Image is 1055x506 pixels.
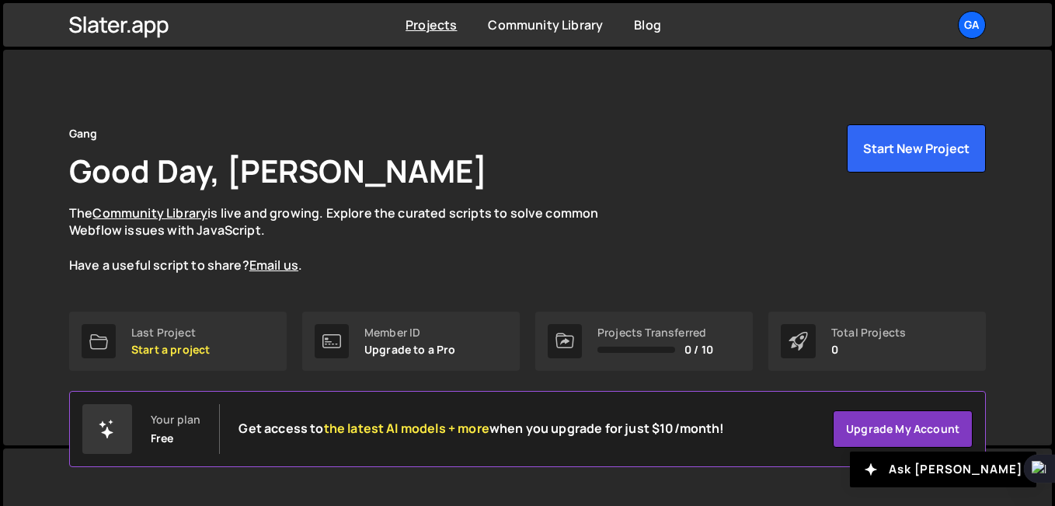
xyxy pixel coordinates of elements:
p: 0 [831,344,906,356]
h2: Get access to when you upgrade for just $10/month! [239,421,724,436]
a: Email us [249,256,298,274]
div: Gang [69,124,98,143]
a: Community Library [488,16,603,33]
div: Projects Transferred [597,326,713,339]
p: Start a project [131,344,210,356]
p: Upgrade to a Pro [364,344,456,356]
h1: Good Day, [PERSON_NAME] [69,149,487,192]
button: Ask [PERSON_NAME] [850,452,1036,487]
button: Start New Project [847,124,986,173]
a: Community Library [92,204,207,222]
div: Total Projects [831,326,906,339]
div: Your plan [151,414,200,426]
p: The is live and growing. Explore the curated scripts to solve common Webflow issues with JavaScri... [69,204,628,274]
div: Member ID [364,326,456,339]
span: 0 / 10 [684,344,713,356]
a: Last Project Start a project [69,312,287,371]
a: Upgrade my account [833,410,973,448]
a: Projects [406,16,457,33]
a: Blog [634,16,661,33]
span: the latest AI models + more [324,420,489,437]
div: Free [151,432,174,445]
a: Ga [958,11,986,39]
div: Last Project [131,326,210,339]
